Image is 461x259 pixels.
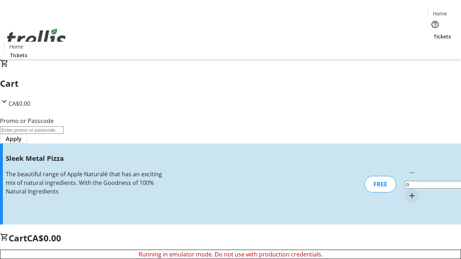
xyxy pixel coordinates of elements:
img: Orient E2E Organization KGk6gSvObC's Logo [4,21,68,56]
a: Tickets [428,33,457,40]
span: Home [9,43,23,50]
a: Home [428,10,451,17]
span: Apply [6,135,22,143]
div: The beautiful range of Apple Naturalé that has an exciting mix of natural ingredients. With the G... [6,170,163,196]
div: FREE [364,176,396,192]
button: Increment by one [405,188,419,203]
span: Home [433,10,447,17]
a: Tickets [4,51,33,59]
a: Home [5,43,28,50]
button: Cart [428,40,442,55]
span: Tickets [434,33,451,40]
button: Help [428,17,442,32]
span: CA$0.00 [27,232,61,244]
span: CA$0.00 [9,100,30,108]
h3: Sleek Metal Pizza [6,153,163,163]
span: Tickets [10,51,27,59]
